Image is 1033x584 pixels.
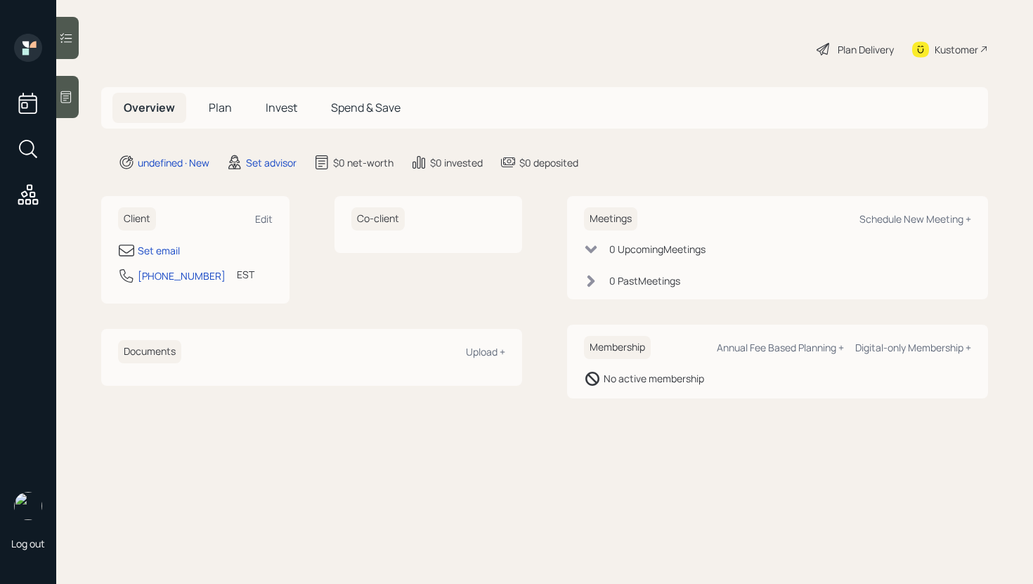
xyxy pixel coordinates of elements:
div: No active membership [604,371,704,386]
div: Annual Fee Based Planning + [717,341,844,354]
div: Upload + [466,345,505,358]
h6: Meetings [584,207,637,231]
div: Set advisor [246,155,297,170]
h6: Client [118,207,156,231]
div: [PHONE_NUMBER] [138,268,226,283]
div: Digital-only Membership + [855,341,971,354]
h6: Documents [118,340,181,363]
h6: Co-client [351,207,405,231]
div: Kustomer [935,42,978,57]
div: Plan Delivery [838,42,894,57]
div: Edit [255,212,273,226]
span: Plan [209,100,232,115]
div: Log out [11,537,45,550]
div: EST [237,267,254,282]
img: retirable_logo.png [14,492,42,520]
div: Schedule New Meeting + [859,212,971,226]
div: $0 invested [430,155,483,170]
span: Overview [124,100,175,115]
div: Set email [138,243,180,258]
div: 0 Upcoming Meeting s [609,242,706,257]
span: Spend & Save [331,100,401,115]
div: 0 Past Meeting s [609,273,680,288]
span: Invest [266,100,297,115]
div: $0 net-worth [333,155,394,170]
h6: Membership [584,336,651,359]
div: undefined · New [138,155,209,170]
div: $0 deposited [519,155,578,170]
